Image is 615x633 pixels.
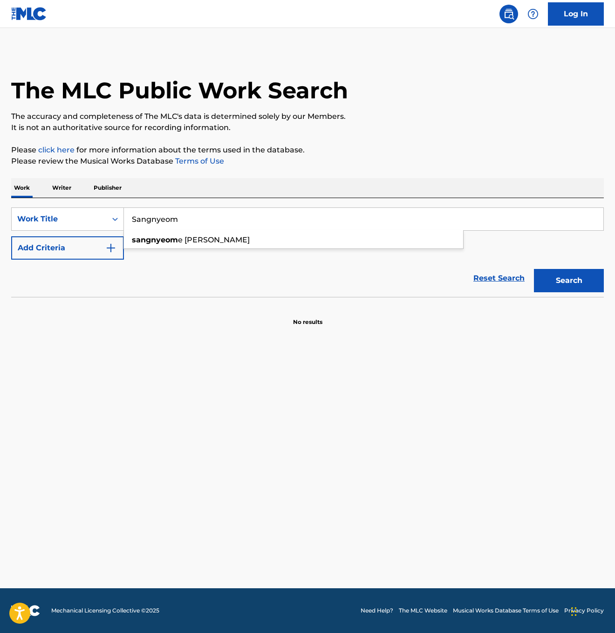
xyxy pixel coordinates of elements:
form: Search Form [11,207,604,297]
span: Mechanical Licensing Collective © 2025 [51,606,159,615]
a: Terms of Use [173,157,224,165]
button: Search [534,269,604,292]
p: No results [293,307,322,326]
p: Publisher [91,178,124,198]
span: e [PERSON_NAME] [178,235,250,244]
button: Add Criteria [11,236,124,260]
img: 9d2ae6d4665cec9f34b9.svg [105,242,116,254]
div: Work Title [17,213,101,225]
img: MLC Logo [11,7,47,21]
p: Please for more information about the terms used in the database. [11,144,604,156]
p: Work [11,178,33,198]
img: help [527,8,539,20]
a: Privacy Policy [564,606,604,615]
iframe: Chat Widget [568,588,615,633]
h1: The MLC Public Work Search [11,76,348,104]
p: Writer [49,178,74,198]
img: logo [11,605,40,616]
a: Log In [548,2,604,26]
a: Reset Search [469,268,529,289]
p: Please review the Musical Works Database [11,156,604,167]
strong: sangnyeom [132,235,178,244]
p: The accuracy and completeness of The MLC's data is determined solely by our Members. [11,111,604,122]
a: The MLC Website [399,606,447,615]
div: Help [524,5,542,23]
img: search [503,8,514,20]
a: click here [38,145,75,154]
a: Musical Works Database Terms of Use [453,606,559,615]
p: It is not an authoritative source for recording information. [11,122,604,133]
a: Need Help? [361,606,393,615]
a: Public Search [499,5,518,23]
div: Drag [571,598,577,626]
